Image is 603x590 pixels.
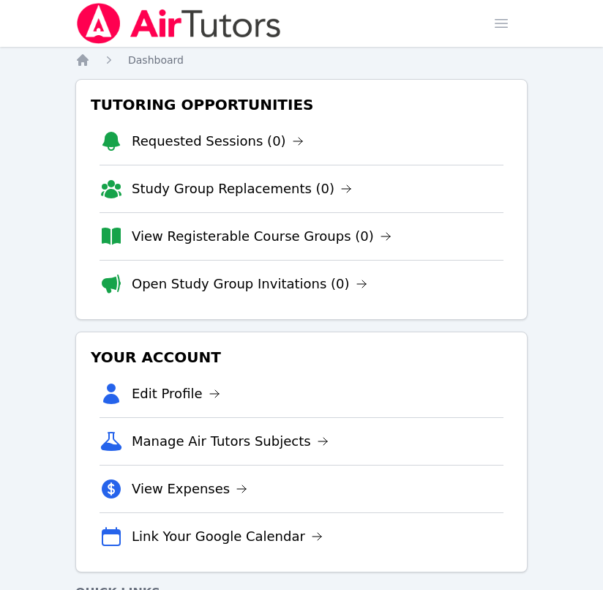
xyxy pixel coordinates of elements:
a: Study Group Replacements (0) [132,179,352,199]
h3: Your Account [88,344,515,370]
a: View Expenses [132,479,247,499]
a: Manage Air Tutors Subjects [132,431,329,452]
nav: Breadcrumb [75,53,528,67]
a: Requested Sessions (0) [132,131,304,152]
a: Edit Profile [132,384,220,404]
a: Open Study Group Invitations (0) [132,274,367,294]
h3: Tutoring Opportunities [88,92,515,118]
a: View Registerable Course Groups (0) [132,226,392,247]
a: Link Your Google Calendar [132,526,323,547]
a: Dashboard [128,53,184,67]
span: Dashboard [128,54,184,66]
img: Air Tutors [75,3,282,44]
